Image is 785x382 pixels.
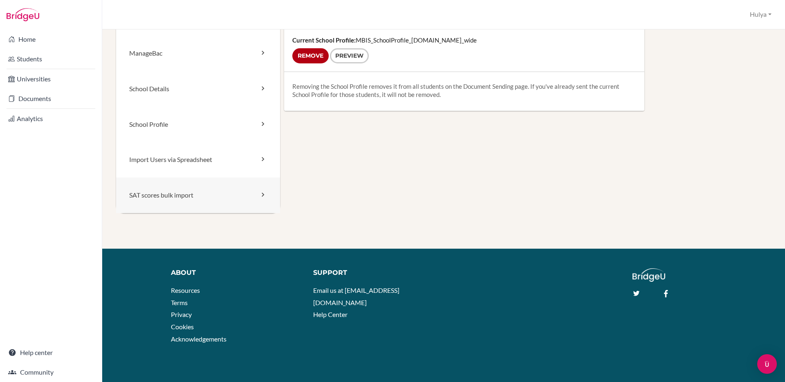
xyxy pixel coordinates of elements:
a: Resources [171,286,200,294]
a: Community [2,364,100,380]
input: Remove [292,48,329,63]
strong: Current School Profile: [292,36,356,44]
div: Support [313,268,436,278]
a: Students [2,51,100,67]
a: Terms [171,299,188,306]
a: Cookies [171,323,194,330]
p: Removing the School Profile removes it from all students on the Document Sending page. If you've ... [292,82,636,99]
a: Help center [2,344,100,361]
a: Help Center [313,310,348,318]
a: Analytics [2,110,100,127]
a: Preview [330,48,369,63]
a: Home [2,31,100,47]
a: ManageBac [116,36,280,71]
a: Universities [2,71,100,87]
a: Documents [2,90,100,107]
a: Acknowledgements [171,335,227,343]
a: Import Users via Spreadsheet [116,142,280,178]
div: Open Intercom Messenger [757,354,777,374]
div: About [171,268,301,278]
a: Email us at [EMAIL_ADDRESS][DOMAIN_NAME] [313,286,399,306]
a: SAT scores bulk import [116,178,280,213]
a: School Profile [116,107,280,142]
img: Bridge-U [7,8,39,21]
a: School Details [116,71,280,107]
img: logo_white@2x-f4f0deed5e89b7ecb1c2cc34c3e3d731f90f0f143d5ea2071677605dd97b5244.png [632,268,666,282]
a: Privacy [171,310,192,318]
button: Hulya [746,7,775,22]
div: MBIS_SchoolProfile_[DOMAIN_NAME]_wide [284,28,644,72]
